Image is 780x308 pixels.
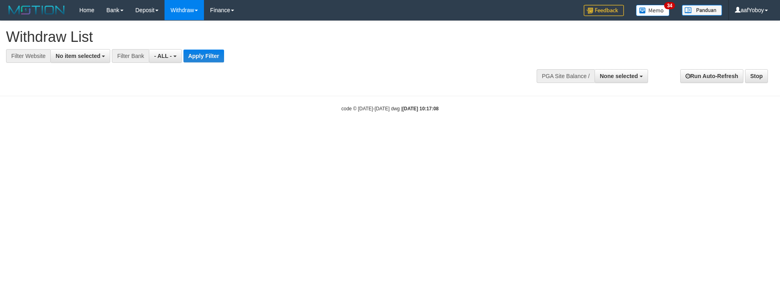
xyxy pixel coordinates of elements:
img: Feedback.jpg [584,5,624,16]
a: Stop [745,69,768,83]
small: code © [DATE]-[DATE] dwg | [342,106,439,112]
img: Button%20Memo.svg [636,5,670,16]
div: Filter Website [6,49,50,63]
button: Apply Filter [183,50,224,62]
span: - ALL - [154,53,172,59]
a: Run Auto-Refresh [680,69,743,83]
img: MOTION_logo.png [6,4,67,16]
span: 34 [664,2,675,9]
button: - ALL - [149,49,181,63]
span: None selected [600,73,638,79]
h1: Withdraw List [6,29,512,45]
button: None selected [595,69,648,83]
div: Filter Bank [112,49,149,63]
span: No item selected [56,53,100,59]
div: PGA Site Balance / [537,69,595,83]
strong: [DATE] 10:17:08 [402,106,438,112]
button: No item selected [50,49,110,63]
img: panduan.png [682,5,722,16]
